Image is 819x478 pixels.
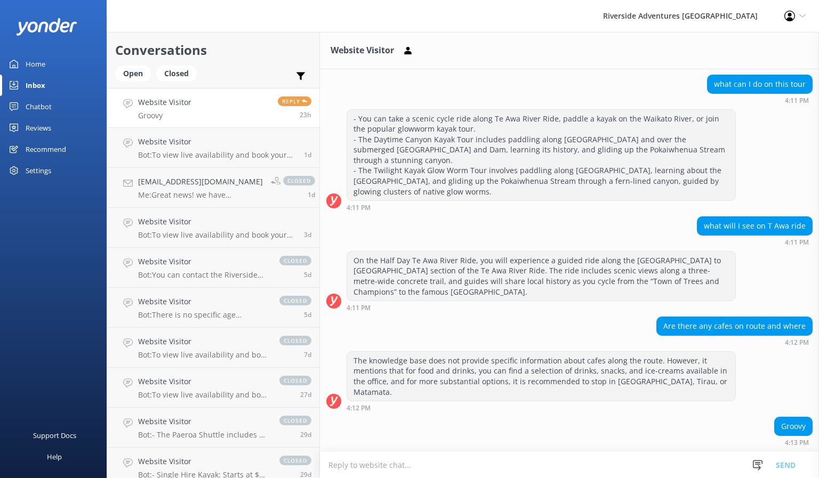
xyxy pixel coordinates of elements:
[347,404,736,411] div: Sep 24 2025 04:12pm (UTC +12:00) Pacific/Auckland
[775,417,812,435] div: Groovy
[115,66,151,82] div: Open
[279,336,311,345] span: closed
[347,405,371,411] strong: 4:12 PM
[304,310,311,319] span: Sep 20 2025 08:15am (UTC +12:00) Pacific/Auckland
[138,190,263,200] p: Me: Great news! we have availability and I can book that for you.
[107,88,319,128] a: Website VisitorGroovyReply23h
[300,110,311,119] span: Sep 24 2025 04:13pm (UTC +12:00) Pacific/Auckland
[347,204,736,211] div: Sep 24 2025 04:11pm (UTC +12:00) Pacific/Auckland
[138,350,269,360] p: Bot: To view live availability and book your tour, please visit [URL][DOMAIN_NAME].
[47,446,62,467] div: Help
[26,53,45,75] div: Home
[304,150,311,159] span: Sep 24 2025 02:25pm (UTC +12:00) Pacific/Auckland
[138,256,269,268] h4: Website Visitor
[138,376,269,387] h4: Website Visitor
[138,230,296,240] p: Bot: To view live availability and book your tour, please visit: [URL][DOMAIN_NAME].
[26,96,52,117] div: Chatbot
[308,190,315,199] span: Sep 23 2025 08:17pm (UTC +12:00) Pacific/Auckland
[107,208,319,248] a: Website VisitorBot:To view live availability and book your tour, please visit: [URL][DOMAIN_NAME].3d
[107,288,319,328] a: Website VisitorBot:There is no specific age restriction mentioned for the Double Hire Kayak. Howe...
[304,270,311,279] span: Sep 20 2025 11:29am (UTC +12:00) Pacific/Auckland
[107,408,319,448] a: Website VisitorBot:- The Paeroa Shuttle includes a one way ride with you and your bike. - The Man...
[26,139,66,160] div: Recommend
[300,430,311,439] span: Aug 27 2025 09:46am (UTC +12:00) Pacific/Auckland
[697,217,812,235] div: what will I see on T Awa ride
[107,248,319,288] a: Website VisitorBot:You can contact the Riverside Adventures Waikato team at [PHONE_NUMBER], or by...
[26,75,45,96] div: Inbox
[785,239,809,246] strong: 4:11 PM
[107,368,319,408] a: Website VisitorBot:To view live availability and book your tour, click [URL][DOMAIN_NAME].closed27d
[279,456,311,465] span: closed
[347,110,735,201] div: - You can take a scenic cycle ride along Te Awa River Ride, paddle a kayak on the Waikato River, ...
[347,305,371,311] strong: 4:11 PM
[785,98,809,104] strong: 4:11 PM
[138,390,269,400] p: Bot: To view live availability and book your tour, click [URL][DOMAIN_NAME].
[156,67,202,79] a: Closed
[331,44,394,58] h3: Website Visitor
[107,328,319,368] a: Website VisitorBot:To view live availability and book your tour, please visit [URL][DOMAIN_NAME]....
[347,304,736,311] div: Sep 24 2025 04:11pm (UTC +12:00) Pacific/Auckland
[347,205,371,211] strong: 4:11 PM
[138,336,269,347] h4: Website Visitor
[138,456,269,467] h4: Website Visitor
[300,390,311,399] span: Aug 29 2025 10:21am (UTC +12:00) Pacific/Auckland
[138,416,269,427] h4: Website Visitor
[138,216,296,228] h4: Website Visitor
[138,310,269,320] p: Bot: There is no specific age restriction mentioned for the Double Hire Kayak. However, the kayak...
[115,40,311,60] h2: Conversations
[785,440,809,446] strong: 4:13 PM
[115,67,156,79] a: Open
[26,160,51,181] div: Settings
[138,430,269,440] p: Bot: - The Paeroa Shuttle includes a one way ride with you and your bike. - The Mangakino Shuttle...
[107,168,319,208] a: [EMAIL_ADDRESS][DOMAIN_NAME]Me:Great news! we have availability and I can book that for you.closed1d
[774,439,813,446] div: Sep 24 2025 04:13pm (UTC +12:00) Pacific/Auckland
[304,230,311,239] span: Sep 22 2025 08:34am (UTC +12:00) Pacific/Auckland
[107,128,319,168] a: Website VisitorBot:To view live availability and book your tour, please visit [URL][DOMAIN_NAME].1d
[279,416,311,425] span: closed
[16,18,77,36] img: yonder-white-logo.png
[279,376,311,385] span: closed
[26,117,51,139] div: Reviews
[279,296,311,305] span: closed
[138,111,191,120] p: Groovy
[657,317,812,335] div: Are there any cafes on route and where
[278,96,311,106] span: Reply
[785,339,809,346] strong: 4:12 PM
[138,270,269,280] p: Bot: You can contact the Riverside Adventures Waikato team at [PHONE_NUMBER], or by emailing [EMA...
[347,352,735,401] div: The knowledge base does not provide specific information about cafes along the route. However, it...
[304,350,311,359] span: Sep 18 2025 12:56pm (UTC +12:00) Pacific/Auckland
[138,176,263,188] h4: [EMAIL_ADDRESS][DOMAIN_NAME]
[708,75,812,93] div: what can I do on this tour
[138,150,296,160] p: Bot: To view live availability and book your tour, please visit [URL][DOMAIN_NAME].
[138,96,191,108] h4: Website Visitor
[138,136,296,148] h4: Website Visitor
[347,252,735,301] div: On the Half Day Te Awa River Ride, you will experience a guided ride along the [GEOGRAPHIC_DATA] ...
[707,96,813,104] div: Sep 24 2025 04:11pm (UTC +12:00) Pacific/Auckland
[283,176,315,185] span: closed
[33,425,76,446] div: Support Docs
[156,66,197,82] div: Closed
[138,296,269,307] h4: Website Visitor
[656,338,813,346] div: Sep 24 2025 04:12pm (UTC +12:00) Pacific/Auckland
[279,256,311,265] span: closed
[697,238,813,246] div: Sep 24 2025 04:11pm (UTC +12:00) Pacific/Auckland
